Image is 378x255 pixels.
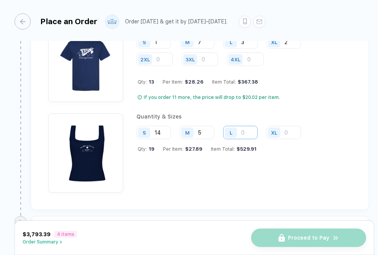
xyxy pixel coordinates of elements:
img: 1970f636-8957-4d19-973a-60e73175b8f6_nt_front_1758474763092.jpg [52,27,119,94]
span: 19 [147,146,154,152]
div: $28.26 [183,79,204,85]
div: $367.38 [236,79,258,85]
img: 4bf63bc0-0728-4a67-accb-b8bd500611dc_nt_front_1759176013505.jpg [52,117,119,184]
div: Order [DATE] & get it by [DATE]–[DATE]. [125,18,227,25]
div: 2XL [140,56,150,62]
div: Qty: [138,146,154,152]
div: L [230,39,232,45]
div: L [230,130,232,135]
div: If you order 11 more, the price will drop to $20.02 per item. [144,94,280,100]
button: Order Summary > [23,239,77,245]
span: 13 [147,79,154,85]
div: Qty: [138,79,154,85]
img: user profile [105,15,119,28]
div: Per Item: [163,146,202,152]
div: Item Total: [211,146,256,152]
span: $3,793.39 [23,231,51,237]
div: S [143,130,146,135]
div: $27.89 [183,146,202,152]
div: S [143,39,146,45]
div: 4XL [231,56,240,62]
span: 4 items [54,231,77,238]
div: Item Total: [212,79,258,85]
div: Place an Order [40,17,97,26]
div: M [185,130,190,135]
div: XL [271,130,277,135]
div: Quantity & Sizes [136,114,307,120]
div: XL [271,39,277,45]
div: $529.91 [235,146,256,152]
div: 3XL [186,56,195,62]
div: Per Item: [163,79,204,85]
div: M [185,39,190,45]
